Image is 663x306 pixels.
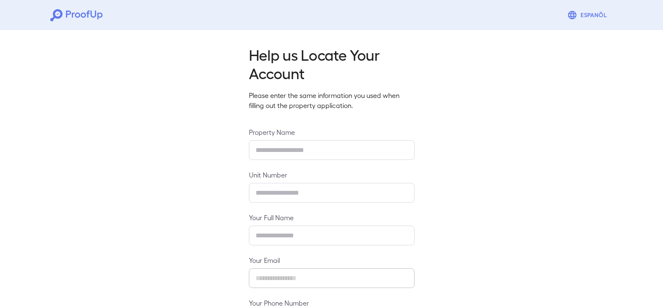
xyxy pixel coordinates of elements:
h2: Help us Locate Your Account [249,45,415,82]
label: Your Full Name [249,213,415,222]
label: Unit Number [249,170,415,180]
label: Property Name [249,127,415,137]
p: Please enter the same information you used when filling out the property application. [249,90,415,111]
button: Espanõl [564,7,613,23]
label: Your Email [249,255,415,265]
